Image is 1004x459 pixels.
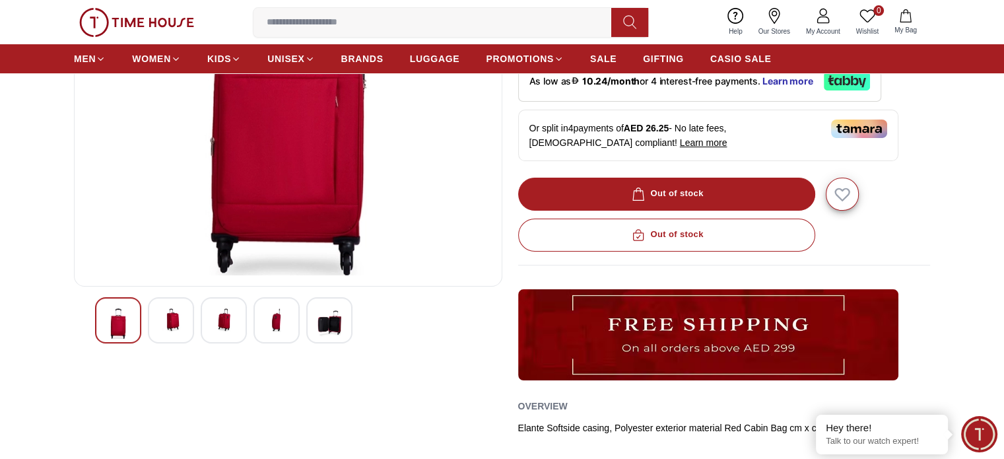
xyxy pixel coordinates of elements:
[207,47,241,71] a: KIDS
[159,308,183,332] img: CARLTON Elante Red Softside Casing 58cm Cabin Bag - CA 153J458220
[106,308,130,339] img: CARLTON Elante Red Softside Casing 58cm Cabin Bag - CA 153J458220
[410,52,460,65] span: LUGGAGE
[74,52,96,65] span: MEN
[643,47,684,71] a: GIFTING
[961,416,997,452] div: Chat Widget
[518,289,898,380] img: ...
[848,5,887,39] a: 0Wishlist
[851,26,884,36] span: Wishlist
[74,47,106,71] a: MEN
[486,47,564,71] a: PROMOTIONS
[801,26,846,36] span: My Account
[889,25,922,35] span: My Bag
[753,26,795,36] span: Our Stores
[267,47,314,71] a: UNISEX
[643,52,684,65] span: GIFTING
[212,308,236,332] img: CARLTON Elante Red Softside Casing 58cm Cabin Bag - CA 153J458220
[887,7,925,38] button: My Bag
[590,52,617,65] span: SALE
[132,52,171,65] span: WOMEN
[518,421,931,435] div: Elante Softside casing, Polyester exterior material Red Cabin Bag cm x cm x 58cm
[751,5,798,39] a: Our Stores
[831,120,887,138] img: Tamara
[590,47,617,71] a: SALE
[341,47,384,71] a: BRANDS
[826,421,938,435] div: Hey there!
[518,396,568,416] h2: Overview
[710,52,772,65] span: CASIO SALE
[710,47,772,71] a: CASIO SALE
[873,5,884,16] span: 0
[680,137,727,148] span: Learn more
[723,26,748,36] span: Help
[486,52,554,65] span: PROMOTIONS
[207,52,231,65] span: KIDS
[826,436,938,447] p: Talk to our watch expert!
[265,308,288,332] img: CARLTON Elante Red Softside Casing 58cm Cabin Bag - CA 153J458220
[318,308,341,339] img: CARLTON Elante Red Softside Casing 58cm Cabin Bag - CA 153J458220
[267,52,304,65] span: UNISEX
[518,110,898,161] div: Or split in 4 payments of - No late fees, [DEMOGRAPHIC_DATA] compliant!
[410,47,460,71] a: LUGGAGE
[79,8,194,37] img: ...
[341,52,384,65] span: BRANDS
[624,123,669,133] span: AED 26.25
[132,47,181,71] a: WOMEN
[721,5,751,39] a: Help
